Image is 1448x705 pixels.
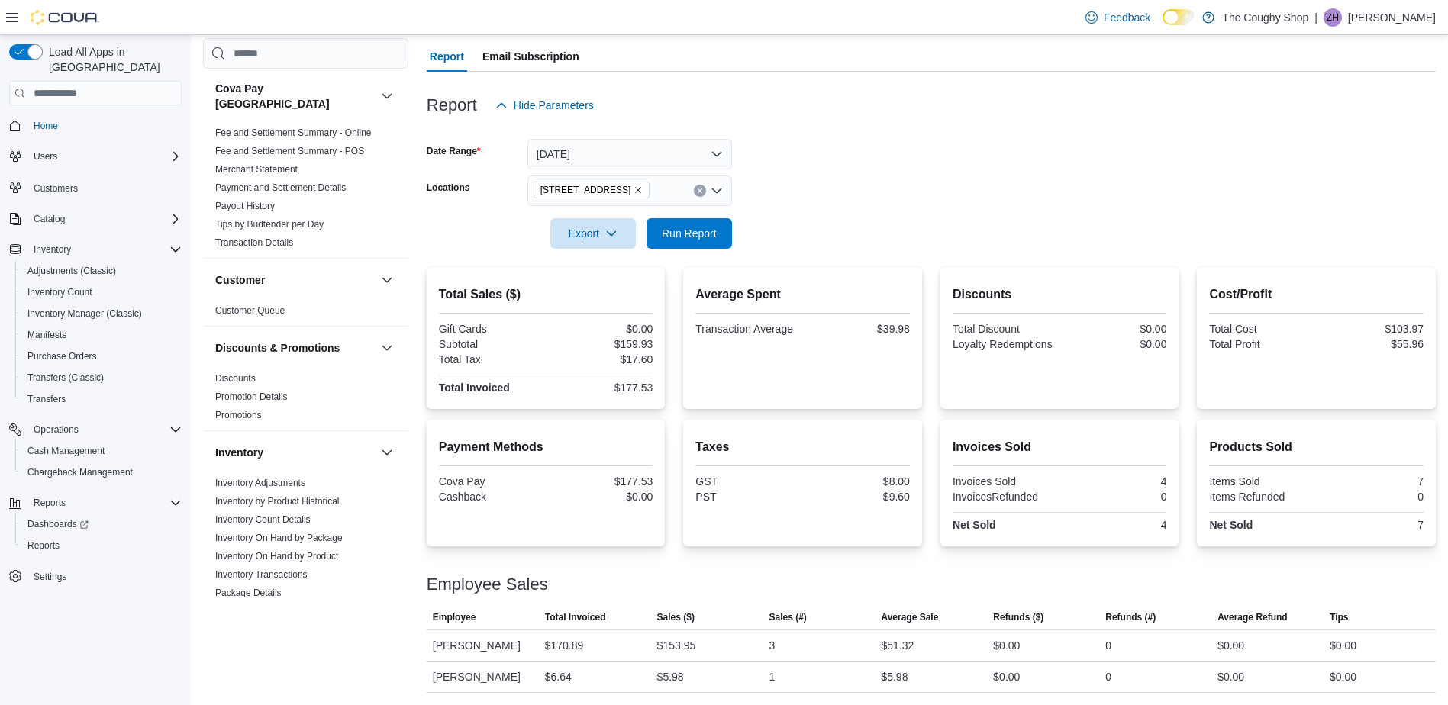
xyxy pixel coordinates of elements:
button: Catalog [3,208,188,230]
a: Tips by Budtender per Day [215,219,324,230]
div: 7 [1320,519,1424,531]
a: Discounts [215,373,256,384]
button: Remove 3885 Sherwood Drive from selection in this group [634,185,643,195]
span: Average Refund [1217,611,1288,623]
a: Promotion Details [215,391,288,402]
div: $0.00 [993,636,1020,655]
div: $5.98 [881,668,908,686]
span: Transfers [27,393,66,405]
span: Manifests [27,329,66,341]
label: Locations [427,182,470,194]
h3: Report [427,96,477,114]
a: Dashboards [15,513,188,535]
span: Settings [34,571,66,583]
div: Total Tax [439,353,543,365]
button: Discounts & Promotions [215,340,375,356]
span: Transfers (Classic) [21,369,182,387]
span: Hide Parameters [514,98,594,113]
img: Cova [31,10,99,25]
div: $0.00 [1217,636,1244,655]
div: $6.64 [545,668,572,686]
div: Discounts & Promotions [203,369,408,430]
div: Transaction Average [695,323,799,335]
h2: Invoices Sold [953,438,1167,456]
span: Inventory On Hand by Product [215,550,338,562]
button: Cova Pay [GEOGRAPHIC_DATA] [215,81,375,111]
button: Operations [27,420,85,439]
div: Total Cost [1209,323,1313,335]
nav: Complex example [9,108,182,627]
h2: Payment Methods [439,438,653,456]
div: [PERSON_NAME] [427,662,539,692]
a: Manifests [21,326,73,344]
div: $55.96 [1320,338,1424,350]
div: 0 [1320,491,1424,503]
div: Items Sold [1209,475,1313,488]
div: $8.00 [806,475,910,488]
div: GST [695,475,799,488]
span: Inventory Count Details [215,513,311,526]
button: Home [3,114,188,137]
span: Inventory Transactions [215,568,308,581]
p: [PERSON_NAME] [1348,8,1436,27]
a: Fee and Settlement Summary - POS [215,146,364,156]
div: Cova Pay [439,475,543,488]
span: Refunds (#) [1105,611,1156,623]
a: Chargeback Management [21,463,139,481]
a: Inventory Count [21,283,98,301]
span: Load All Apps in [GEOGRAPHIC_DATA] [43,44,182,75]
span: Inventory On Hand by Package [215,532,343,544]
a: Settings [27,568,73,586]
div: Loyalty Redemptions [953,338,1056,350]
div: 0 [1105,668,1111,686]
span: Home [27,116,182,135]
div: 4 [1063,519,1166,531]
div: $9.60 [806,491,910,503]
button: Clear input [694,185,706,197]
span: Transaction Details [215,237,293,249]
p: The Coughy Shop [1222,8,1308,27]
span: Payment and Settlement Details [215,182,346,194]
button: Reports [15,535,188,556]
span: Promotions [215,409,262,421]
div: $51.32 [881,636,914,655]
span: Payout History [215,200,275,212]
div: Zach Handzuik [1324,8,1342,27]
div: [PERSON_NAME] [427,630,539,661]
a: Promotions [215,410,262,420]
a: Dashboards [21,515,95,533]
div: 3 [769,636,776,655]
span: Dashboards [27,518,89,530]
button: Operations [3,419,188,440]
button: Reports [27,494,72,512]
div: $177.53 [549,381,653,394]
div: $159.93 [549,338,653,350]
button: Run Report [647,218,732,249]
span: Operations [27,420,182,439]
div: $0.00 [1063,323,1166,335]
div: Total Discount [953,323,1056,335]
a: Customers [27,179,84,198]
span: Customer Queue [215,304,285,317]
span: Inventory Manager (Classic) [27,307,142,320]
h2: Average Spent [695,285,910,304]
a: Inventory Transactions [215,569,308,580]
div: PST [695,491,799,503]
div: $153.95 [657,636,696,655]
span: Reports [21,536,182,555]
div: Items Refunded [1209,491,1313,503]
a: Adjustments (Classic) [21,262,122,280]
button: Catalog [27,210,71,228]
span: Transfers (Classic) [27,372,104,384]
a: Inventory Manager (Classic) [21,304,148,323]
span: Users [27,147,182,166]
div: $170.89 [545,636,584,655]
span: Customers [27,178,182,197]
button: Cova Pay [GEOGRAPHIC_DATA] [378,87,396,105]
span: Catalog [34,213,65,225]
a: Package Details [215,587,282,598]
span: Tips by Budtender per Day [215,218,324,230]
a: Inventory Count Details [215,514,311,525]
